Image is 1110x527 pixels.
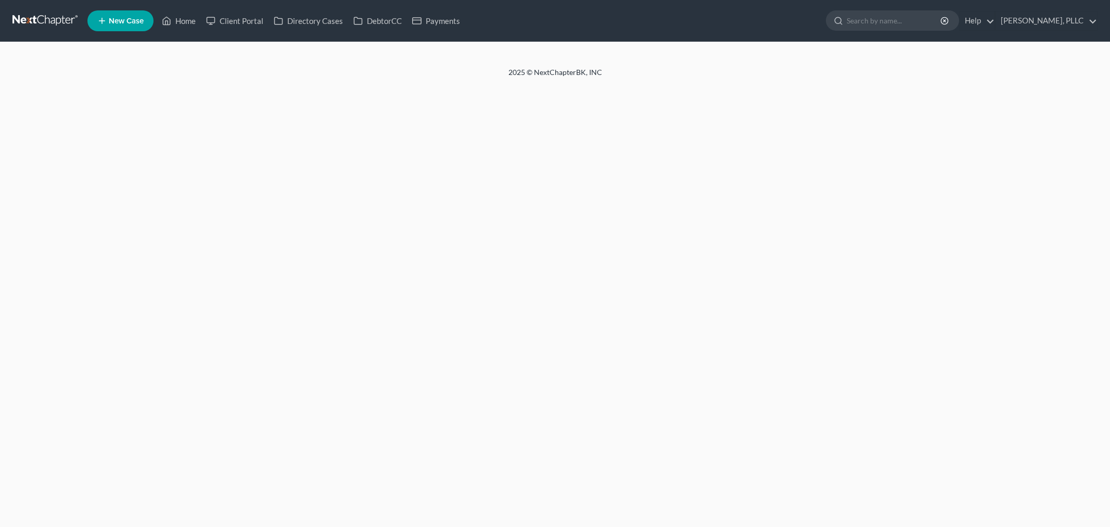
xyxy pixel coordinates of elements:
a: Directory Cases [269,11,348,30]
a: DebtorCC [348,11,407,30]
a: Payments [407,11,465,30]
div: 2025 © NextChapterBK, INC [259,67,852,86]
a: Client Portal [201,11,269,30]
a: Help [960,11,994,30]
a: [PERSON_NAME], PLLC [996,11,1097,30]
span: New Case [109,17,144,25]
input: Search by name... [847,11,942,30]
a: Home [157,11,201,30]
